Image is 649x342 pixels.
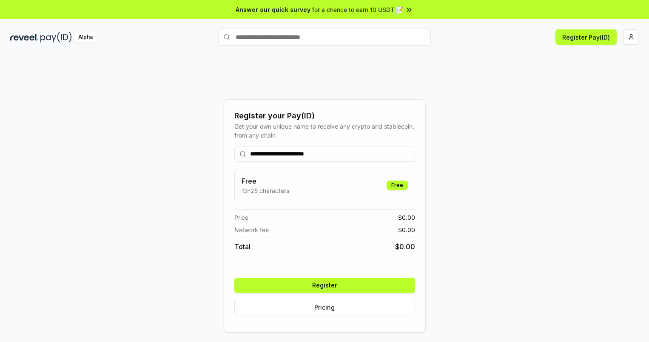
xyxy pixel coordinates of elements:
[387,181,408,190] div: Free
[74,32,97,43] div: Alpha
[242,186,289,195] p: 13-25 characters
[234,213,248,222] span: Price
[234,241,250,252] span: Total
[234,300,415,315] button: Pricing
[234,225,269,234] span: Network fee
[10,32,39,43] img: reveel_dark
[234,278,415,293] button: Register
[395,241,415,252] span: $ 0.00
[234,110,415,122] div: Register your Pay(ID)
[398,213,415,222] span: $ 0.00
[236,5,310,14] span: Answer our quick survey
[242,176,289,186] h3: Free
[40,32,72,43] img: pay_id
[312,5,403,14] span: for a chance to earn 10 USDT 📝
[398,225,415,234] span: $ 0.00
[234,122,415,140] div: Get your own unique name to receive any crypto and stablecoin, from any chain
[555,29,617,45] button: Register Pay(ID)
